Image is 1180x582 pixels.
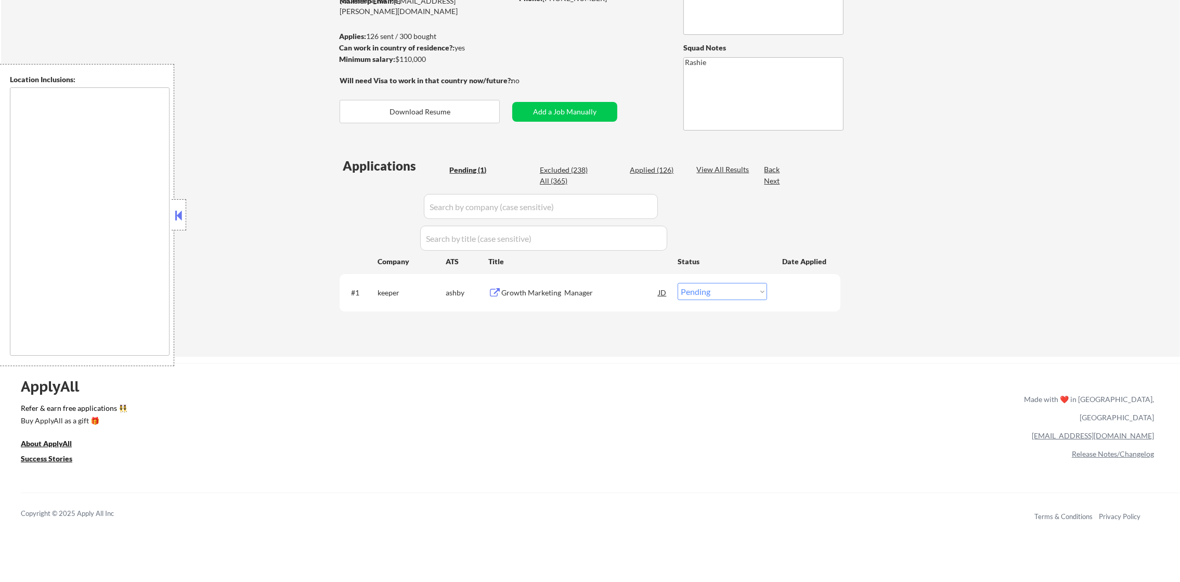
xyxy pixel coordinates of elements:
[339,31,512,42] div: 126 sent / 300 bought
[511,75,541,86] div: no
[340,100,500,123] button: Download Resume
[21,417,125,424] div: Buy ApplyAll as a gift 🎁
[339,54,512,64] div: $110,000
[683,43,844,53] div: Squad Notes
[1072,449,1154,458] a: Release Notes/Changelog
[449,165,501,175] div: Pending (1)
[1099,512,1140,521] a: Privacy Policy
[540,165,592,175] div: Excluded (238)
[764,164,781,175] div: Back
[446,256,488,267] div: ATS
[343,160,446,172] div: Applications
[446,288,488,298] div: ashby
[21,454,72,463] u: Success Stories
[512,102,617,122] button: Add a Job Manually
[351,288,369,298] div: #1
[764,176,781,186] div: Next
[540,176,592,186] div: All (365)
[339,32,366,41] strong: Applies:
[21,438,86,451] a: About ApplyAll
[630,165,682,175] div: Applied (126)
[420,226,667,251] input: Search by title (case sensitive)
[21,454,86,467] a: Success Stories
[678,252,767,270] div: Status
[339,43,455,52] strong: Can work in country of residence?:
[21,416,125,429] a: Buy ApplyAll as a gift 🎁
[378,256,446,267] div: Company
[21,378,91,395] div: ApplyAll
[1034,512,1093,521] a: Terms & Conditions
[488,256,668,267] div: Title
[424,194,658,219] input: Search by company (case sensitive)
[339,55,395,63] strong: Minimum salary:
[657,283,668,302] div: JD
[782,256,828,267] div: Date Applied
[10,74,170,85] div: Location Inclusions:
[340,76,513,85] strong: Will need Visa to work in that country now/future?:
[21,405,807,416] a: Refer & earn free applications 👯‍♀️
[21,509,140,519] div: Copyright © 2025 Apply All Inc
[1032,431,1154,440] a: [EMAIL_ADDRESS][DOMAIN_NAME]
[21,439,72,448] u: About ApplyAll
[1020,390,1154,426] div: Made with ❤️ in [GEOGRAPHIC_DATA], [GEOGRAPHIC_DATA]
[696,164,752,175] div: View All Results
[339,43,509,53] div: yes
[501,288,658,298] div: Growth Marketing Manager
[378,288,446,298] div: keeper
